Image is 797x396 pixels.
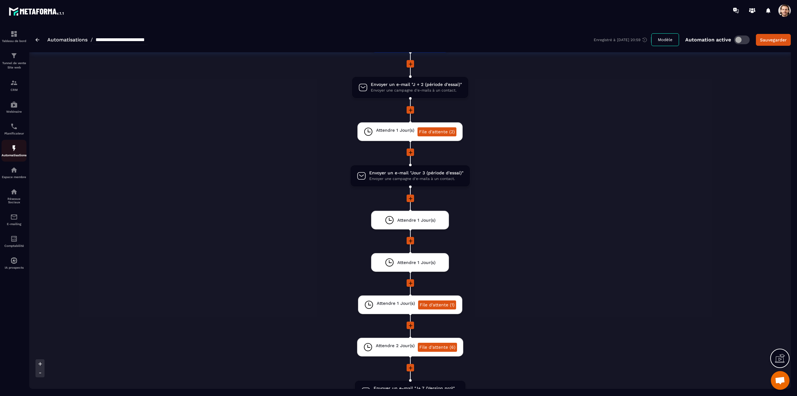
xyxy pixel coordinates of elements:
img: formation [10,30,18,38]
div: Enregistré à [594,37,651,43]
p: E-mailing [2,222,26,226]
p: Comptabilité [2,244,26,247]
img: automations [10,166,18,174]
img: logo [9,6,65,17]
p: Réseaux Sociaux [2,197,26,204]
a: accountantaccountantComptabilité [2,230,26,252]
a: automationsautomationsEspace membre [2,162,26,183]
a: emailemailE-mailing [2,209,26,230]
img: formation [10,52,18,59]
img: automations [10,101,18,108]
p: CRM [2,88,26,92]
button: Sauvegarder [756,34,791,46]
p: Automation active [685,37,731,43]
a: File d'attente (2) [417,127,456,136]
p: Automatisations [2,153,26,157]
span: Envoyer un e-mail "Jour 3 (période d'essai)" [369,170,464,176]
a: File d'attente (6) [418,343,457,352]
img: email [10,213,18,221]
p: Planificateur [2,132,26,135]
p: [DATE] 20:59 [617,38,640,42]
p: Tunnel de vente Site web [2,61,26,70]
img: arrow [35,38,40,42]
span: Envoyer un e-mail "J + 2 (période d'essai)" [371,82,462,87]
span: Envoyer une campagne d'e-mails à un contact. [369,176,464,182]
a: automationsautomationsAutomatisations [2,140,26,162]
span: Envoyer une campagne d'e-mails à un contact. [371,87,462,93]
a: social-networksocial-networkRéseaux Sociaux [2,183,26,209]
a: Mở cuộc trò chuyện [771,371,790,390]
p: IA prospects [2,266,26,269]
span: Attendre 1 Jour(s) [377,300,415,306]
p: Tableau de bord [2,39,26,43]
img: scheduler [10,123,18,130]
img: social-network [10,188,18,196]
p: Webinaire [2,110,26,113]
p: Espace membre [2,175,26,179]
span: Attendre 1 Jour(s) [397,217,436,223]
div: Sauvegarder [760,37,787,43]
a: automationsautomationsWebinaire [2,96,26,118]
span: Attendre 1 Jour(s) [376,127,414,133]
a: Automatisations [47,37,87,43]
img: automations [10,257,18,264]
span: / [91,37,93,43]
span: Attendre 1 Jour(s) [397,260,436,266]
a: formationformationTunnel de vente Site web [2,47,26,74]
img: automations [10,144,18,152]
span: Envoyer un e-mail "J+ 7 (Version pro)" [374,385,459,391]
a: formationformationTableau de bord [2,26,26,47]
span: Attendre 2 Jour(s) [376,343,415,349]
a: schedulerschedulerPlanificateur [2,118,26,140]
a: formationformationCRM [2,74,26,96]
button: Modèle [651,33,679,46]
img: formation [10,79,18,87]
img: accountant [10,235,18,243]
a: File d'attente (1) [418,300,456,309]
